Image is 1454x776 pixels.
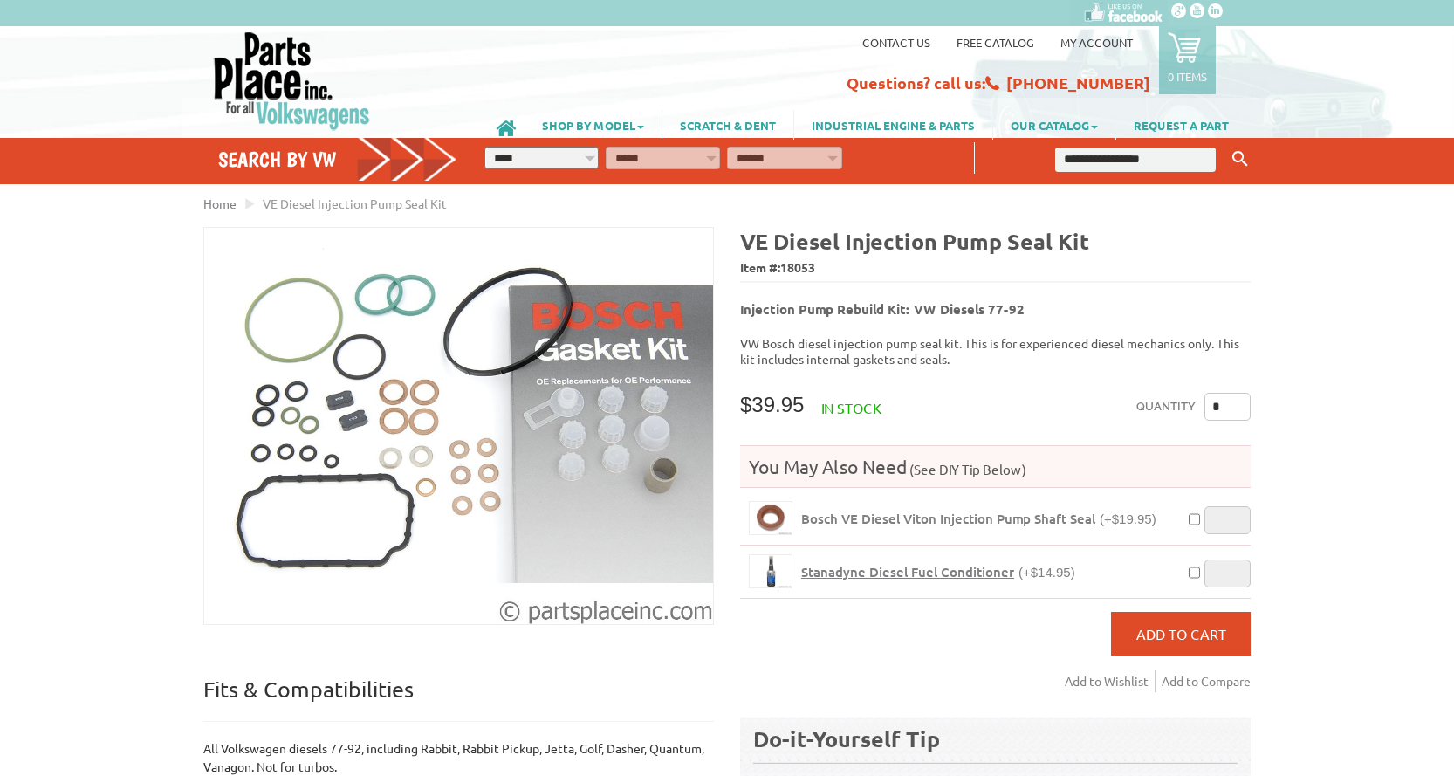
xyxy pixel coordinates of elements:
span: 18053 [780,259,815,275]
p: Fits & Compatibilities [203,676,714,722]
a: Add to Compare [1162,670,1251,692]
a: INDUSTRIAL ENGINE & PARTS [794,110,992,140]
img: Bosch VE Diesel Viton Injection Pump Shaft Seal [750,502,792,534]
span: (+$14.95) [1018,565,1075,580]
span: Stanadyne Diesel Fuel Conditioner [801,563,1014,580]
a: Stanadyne Diesel Fuel Conditioner(+$14.95) [801,564,1075,580]
img: Parts Place Inc! [212,31,372,131]
img: Stanadyne Diesel Fuel Conditioner [750,555,792,587]
h4: You May Also Need [740,455,1251,478]
a: SCRATCH & DENT [662,110,793,140]
a: Bosch VE Diesel Viton Injection Pump Shaft Seal(+$19.95) [801,511,1156,527]
p: All Volkswagen diesels 77-92, including Rabbit, Rabbit Pickup, Jetta, Golf, Dasher, Quantum, Vana... [203,739,714,776]
a: Free Catalog [957,35,1034,50]
span: Bosch VE Diesel Viton Injection Pump Shaft Seal [801,510,1095,527]
span: (+$19.95) [1100,512,1156,526]
a: REQUEST A PART [1116,110,1246,140]
span: (See DIY Tip Below) [907,461,1026,477]
span: $39.95 [740,393,804,416]
img: VE Diesel Injection Pump Seal Kit [204,228,713,624]
b: Do-it-Yourself Tip [753,724,940,752]
a: Bosch VE Diesel Viton Injection Pump Shaft Seal [749,501,792,535]
a: SHOP BY MODEL [525,110,662,140]
a: OUR CATALOG [993,110,1115,140]
span: VE Diesel Injection Pump Seal Kit [263,196,447,211]
p: 0 items [1168,69,1207,84]
label: Quantity [1136,393,1196,421]
b: VE Diesel Injection Pump Seal Kit [740,227,1089,255]
span: In stock [821,399,881,416]
a: My Account [1060,35,1133,50]
a: Stanadyne Diesel Fuel Conditioner [749,554,792,588]
button: Add to Cart [1111,612,1251,656]
span: Add to Cart [1136,625,1226,642]
a: Add to Wishlist [1065,670,1156,692]
b: Injection Pump Rebuild Kit: VW Diesels 77-92 [740,300,1025,318]
a: Home [203,196,237,211]
a: Contact us [862,35,930,50]
h4: Search by VW [218,147,457,172]
p: VW Bosch diesel injection pump seal kit. This is for experienced diesel mechanics only. This kit ... [740,335,1251,367]
a: 0 items [1159,26,1216,94]
button: Keyword Search [1227,145,1253,174]
span: Item #: [740,256,1251,281]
